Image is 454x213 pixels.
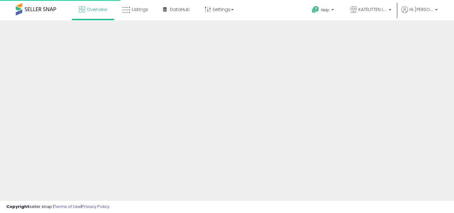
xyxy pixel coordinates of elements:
a: Terms of Use [54,204,81,210]
span: Help [321,7,329,13]
span: Listings [132,6,148,13]
a: Help [307,1,340,20]
span: KATELITTEN LLC [358,6,387,13]
a: Hi [PERSON_NAME] [401,6,438,20]
span: Hi [PERSON_NAME] [410,6,433,13]
div: seller snap | | [6,204,109,210]
i: Get Help [311,6,319,14]
span: DataHub [170,6,190,13]
a: Privacy Policy [82,204,109,210]
strong: Copyright [6,204,29,210]
span: Overview [87,6,107,13]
